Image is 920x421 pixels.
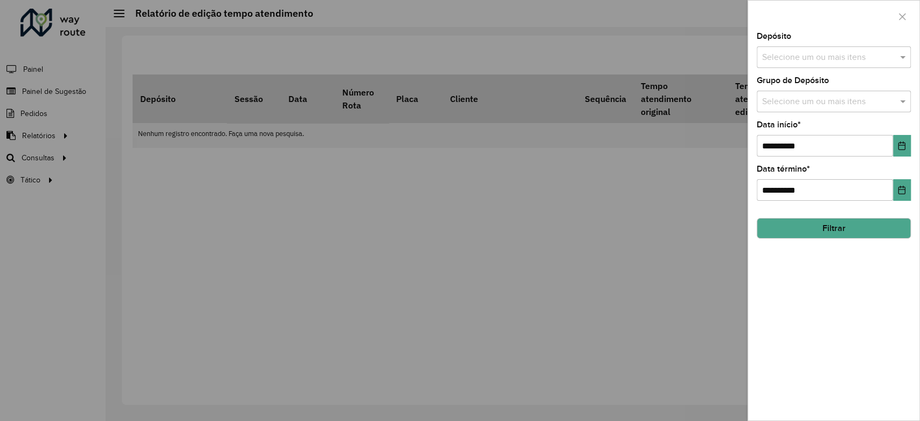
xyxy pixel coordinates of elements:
button: Choose Date [893,179,911,201]
label: Data início [757,118,801,131]
button: Choose Date [893,135,911,157]
label: Data término [757,162,810,175]
label: Depósito [757,30,791,43]
label: Grupo de Depósito [757,74,829,87]
button: Filtrar [757,218,911,239]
